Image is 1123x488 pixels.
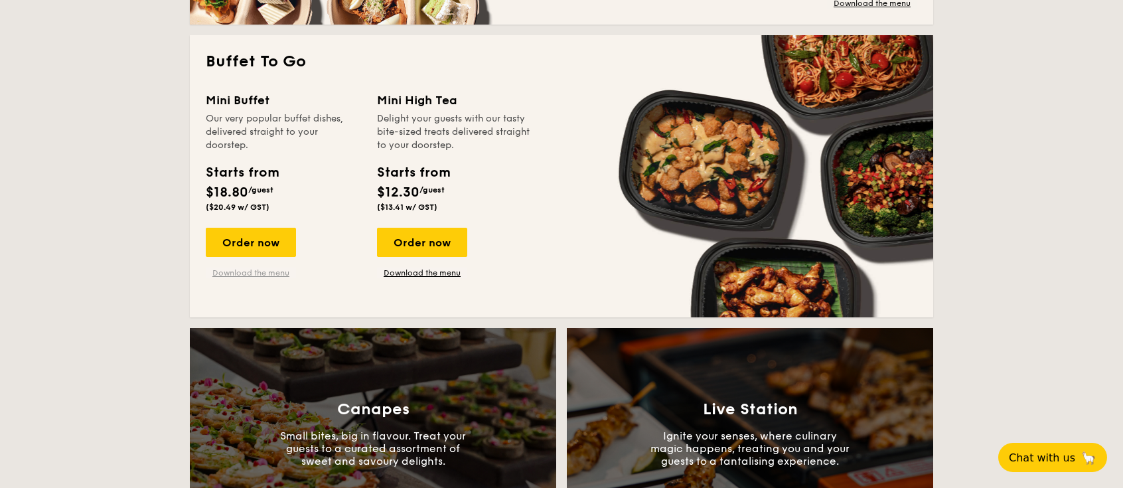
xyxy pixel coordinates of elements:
[248,185,273,195] span: /guest
[650,430,850,467] p: Ignite your senses, where culinary magic happens, treating you and your guests to a tantalising e...
[206,112,361,152] div: Our very popular buffet dishes, delivered straight to your doorstep.
[377,203,437,212] span: ($13.41 w/ GST)
[273,430,473,467] p: Small bites, big in flavour. Treat your guests to a curated assortment of sweet and savoury delig...
[377,185,419,201] span: $12.30
[377,91,532,110] div: Mini High Tea
[206,91,361,110] div: Mini Buffet
[206,51,917,72] h2: Buffet To Go
[206,163,278,183] div: Starts from
[337,400,410,419] h3: Canapes
[377,228,467,257] div: Order now
[206,228,296,257] div: Order now
[377,268,467,278] a: Download the menu
[1009,451,1075,464] span: Chat with us
[703,400,798,419] h3: Live Station
[206,268,296,278] a: Download the menu
[377,112,532,152] div: Delight your guests with our tasty bite-sized treats delivered straight to your doorstep.
[206,185,248,201] span: $18.80
[377,163,449,183] div: Starts from
[206,203,269,212] span: ($20.49 w/ GST)
[998,443,1107,472] button: Chat with us🦙
[419,185,445,195] span: /guest
[1081,450,1096,465] span: 🦙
